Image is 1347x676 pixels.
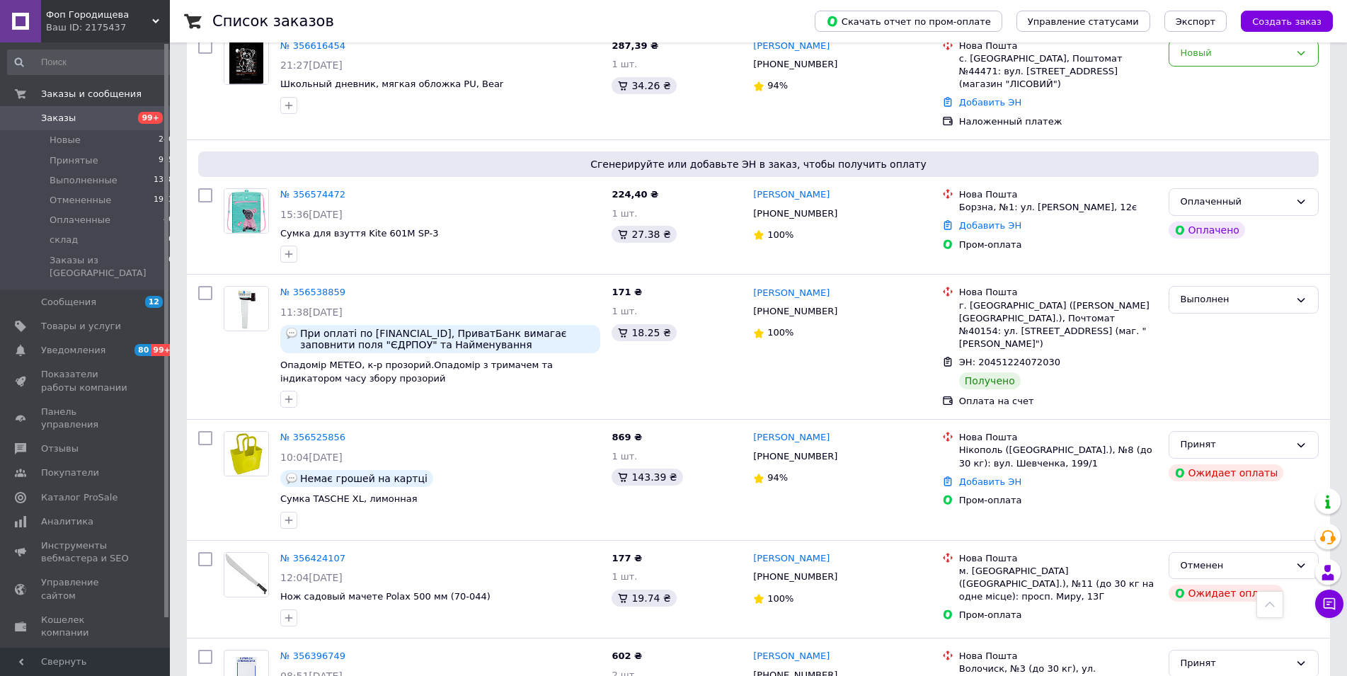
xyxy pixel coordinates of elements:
div: м. [GEOGRAPHIC_DATA] ([GEOGRAPHIC_DATA].), №11 (до 30 кг на одне місце): просп. Миру, 13Г [959,565,1157,604]
span: Скачать отчет по пром-оплате [826,15,991,28]
div: 34.26 ₴ [612,77,676,94]
span: Новые [50,134,81,147]
h1: Список заказов [212,13,334,30]
span: Немає грошей на картці [300,473,428,484]
span: 100% [767,229,793,240]
div: Принят [1181,437,1290,452]
a: № 356574472 [280,189,345,200]
a: Сумка TASCHE XL, лимонная [280,493,418,504]
div: 19.74 ₴ [612,590,676,607]
div: Нова Пошта [959,552,1157,565]
span: 12 [145,296,163,308]
div: [PHONE_NUMBER] [750,568,840,586]
a: Добавить ЭН [959,476,1021,487]
div: Нова Пошта [959,286,1157,299]
span: ЭН: 20451224072030 [959,357,1060,367]
a: [PERSON_NAME] [753,188,830,202]
a: Сумка для взуття Kite 601M SP-3 [280,228,438,239]
a: Школьный дневник, мягкая обложка PU, Bear [280,79,503,89]
span: Оплаченные [50,214,110,227]
span: Отзывы [41,442,79,455]
a: Нож садовый мачете Polax 500 мм (70-044) [280,591,491,602]
span: Выполненные [50,174,117,187]
span: 1 шт. [612,571,637,582]
span: Покупатели [41,466,99,479]
a: № 356538859 [280,287,345,297]
span: Сгенерируйте или добавьте ЭН в заказ, чтобы получить оплату [204,157,1313,171]
div: Получено [959,372,1021,389]
span: 100% [767,593,793,604]
span: 99+ [138,112,163,124]
span: 15:36[DATE] [280,209,343,220]
img: Фото товару [224,40,268,84]
span: Экспорт [1176,16,1215,27]
span: 602 ₴ [612,651,642,661]
span: Заказы [41,112,76,125]
span: Фоп Городищева [46,8,152,21]
div: Нова Пошта [959,431,1157,444]
span: Принятые [50,154,98,167]
img: Фото товару [224,189,268,233]
div: 143.39 ₴ [612,469,682,486]
span: 94% [767,472,788,483]
img: :speech_balloon: [286,473,297,484]
div: [PHONE_NUMBER] [750,302,840,321]
div: Оплата на счет [959,395,1157,408]
span: 1 шт. [612,451,637,462]
div: Нікополь ([GEOGRAPHIC_DATA].), №8 (до 30 кг): вул. Шевченка, 199/1 [959,444,1157,469]
div: Нова Пошта [959,650,1157,663]
span: 287,39 ₴ [612,40,658,51]
span: 1 шт. [612,306,637,316]
span: Инструменты вебмастера и SEO [41,539,131,565]
span: Заказы из [GEOGRAPHIC_DATA] [50,254,168,280]
img: Фото товару [224,432,268,476]
span: 869 ₴ [612,432,642,442]
div: Отменен [1181,558,1290,573]
span: 224,40 ₴ [612,189,658,200]
span: Товары и услуги [41,320,121,333]
button: Скачать отчет по пром-оплате [815,11,1002,32]
span: 1 шт. [612,59,637,69]
div: 18.25 ₴ [612,324,676,341]
span: склад [50,234,78,246]
span: 1933 [154,194,173,207]
button: Создать заказ [1241,11,1333,32]
div: Оплачено [1169,222,1245,239]
span: 177 ₴ [612,553,642,563]
span: 171 ₴ [612,287,642,297]
span: 21:27[DATE] [280,59,343,71]
a: Опадомір METEO, к-р прозорий.Опадомір з тримачем та індикатором часу збору прозорий [280,360,553,384]
span: Создать заказ [1252,16,1322,27]
span: Кошелек компании [41,614,131,639]
span: 80 [134,344,151,356]
span: 100% [767,327,793,338]
div: Ваш ID: 2175437 [46,21,170,34]
span: 99+ [151,344,174,356]
a: Фото товару [224,40,269,85]
span: Аналитика [41,515,93,528]
img: :speech_balloon: [286,328,297,339]
span: Отмененные [50,194,111,207]
a: [PERSON_NAME] [753,552,830,566]
span: Управление сайтом [41,576,131,602]
button: Чат с покупателем [1315,590,1343,618]
a: Фото товару [224,286,269,331]
span: 0 [168,234,173,246]
img: Фото товару [224,553,268,597]
div: Нова Пошта [959,188,1157,201]
div: 27.38 ₴ [612,226,676,243]
a: [PERSON_NAME] [753,287,830,300]
span: 11:38[DATE] [280,307,343,318]
a: № 356525856 [280,432,345,442]
a: № 356424107 [280,553,345,563]
input: Поиск [7,50,175,75]
a: Фото товару [224,552,269,597]
span: Сообщения [41,296,96,309]
a: № 356616454 [280,40,345,51]
span: Управление статусами [1028,16,1139,27]
div: [PHONE_NUMBER] [750,447,840,466]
